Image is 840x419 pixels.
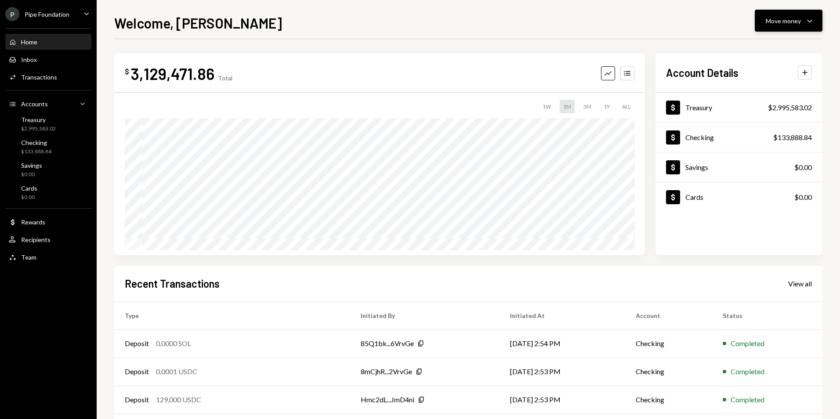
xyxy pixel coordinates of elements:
[21,139,51,146] div: Checking
[21,162,42,169] div: Savings
[580,100,595,113] div: 3M
[500,358,625,386] td: [DATE] 2:53 PM
[5,136,91,157] a: Checking$133,888.84
[5,231,91,247] a: Recipients
[21,171,42,178] div: $0.00
[125,366,149,377] div: Deposit
[625,329,712,358] td: Checking
[156,366,197,377] div: 0.0001 USDC
[21,73,57,81] div: Transactions
[5,69,91,85] a: Transactions
[361,338,414,349] div: 85Q1bk...6VrvGe
[125,338,149,349] div: Deposit
[794,192,812,202] div: $0.00
[131,64,214,83] div: 3,129,471.86
[712,301,822,329] th: Status
[21,184,37,192] div: Cards
[731,338,764,349] div: Completed
[21,125,56,133] div: $2,995,583.02
[655,93,822,122] a: Treasury$2,995,583.02
[500,386,625,414] td: [DATE] 2:53 PM
[685,163,708,171] div: Savings
[5,96,91,112] a: Accounts
[25,11,69,18] div: Pipe Foundation
[361,394,414,405] div: Hmc2dL...JmD4ni
[768,102,812,113] div: $2,995,583.02
[625,386,712,414] td: Checking
[666,65,739,80] h2: Account Details
[560,100,575,113] div: 1M
[21,38,37,46] div: Home
[794,162,812,173] div: $0.00
[766,16,801,25] div: Move money
[5,113,91,134] a: Treasury$2,995,583.02
[21,194,37,201] div: $0.00
[773,132,812,143] div: $133,888.84
[539,100,554,113] div: 1W
[655,123,822,152] a: Checking$133,888.84
[600,100,613,113] div: 1Y
[156,394,201,405] div: 129,000 USDC
[685,133,714,141] div: Checking
[21,253,36,261] div: Team
[5,214,91,230] a: Rewards
[788,279,812,288] div: View all
[125,276,220,291] h2: Recent Transactions
[114,301,350,329] th: Type
[788,278,812,288] a: View all
[21,100,48,108] div: Accounts
[731,394,764,405] div: Completed
[655,182,822,212] a: Cards$0.00
[125,67,129,76] div: $
[218,74,232,82] div: Total
[500,329,625,358] td: [DATE] 2:54 PM
[21,148,51,155] div: $133,888.84
[350,301,500,329] th: Initiated By
[125,394,149,405] div: Deposit
[5,182,91,203] a: Cards$0.00
[619,100,634,113] div: ALL
[156,338,191,349] div: 0.0000 SOL
[625,301,712,329] th: Account
[755,10,822,32] button: Move money
[21,56,37,63] div: Inbox
[5,51,91,67] a: Inbox
[114,14,282,32] h1: Welcome, [PERSON_NAME]
[5,249,91,265] a: Team
[625,358,712,386] td: Checking
[361,366,412,377] div: 8mCjhR...2VrvGe
[5,7,19,21] div: P
[21,116,56,123] div: Treasury
[21,236,51,243] div: Recipients
[685,103,712,112] div: Treasury
[5,34,91,50] a: Home
[21,218,45,226] div: Rewards
[685,193,703,201] div: Cards
[5,159,91,180] a: Savings$0.00
[500,301,625,329] th: Initiated At
[731,366,764,377] div: Completed
[655,152,822,182] a: Savings$0.00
